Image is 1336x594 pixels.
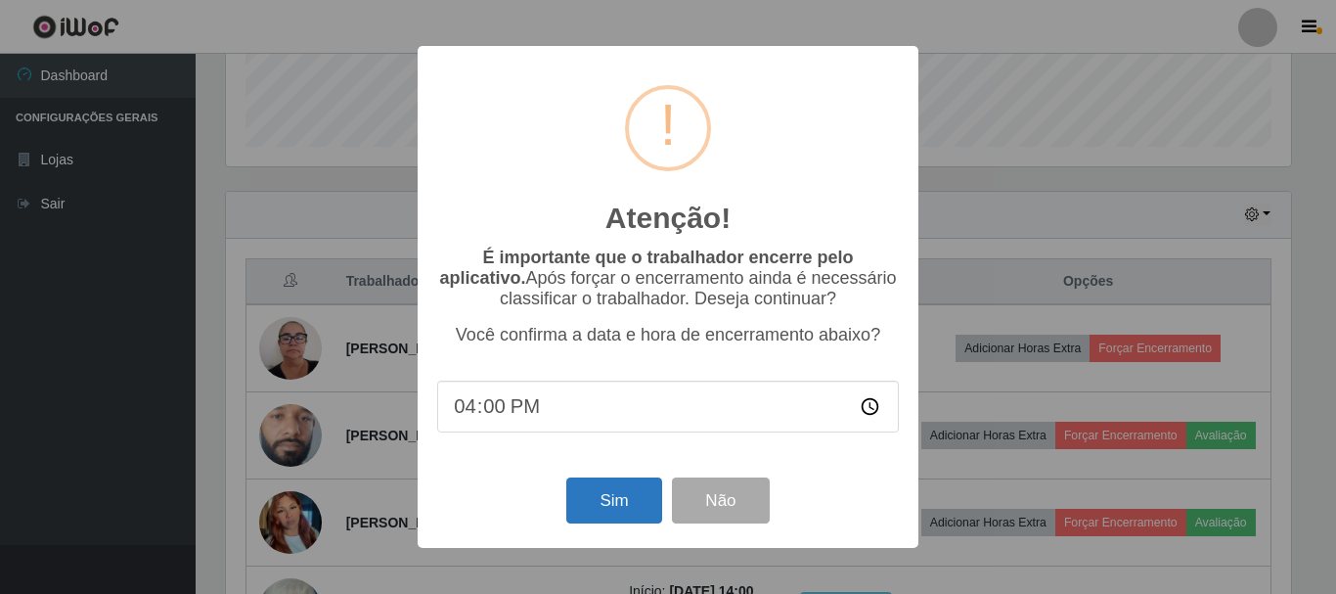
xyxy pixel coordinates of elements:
[566,478,661,524] button: Sim
[437,248,899,309] p: Após forçar o encerramento ainda é necessário classificar o trabalhador. Deseja continuar?
[439,248,853,288] b: É importante que o trabalhador encerre pelo aplicativo.
[605,201,731,236] h2: Atenção!
[672,478,769,524] button: Não
[437,325,899,345] p: Você confirma a data e hora de encerramento abaixo?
